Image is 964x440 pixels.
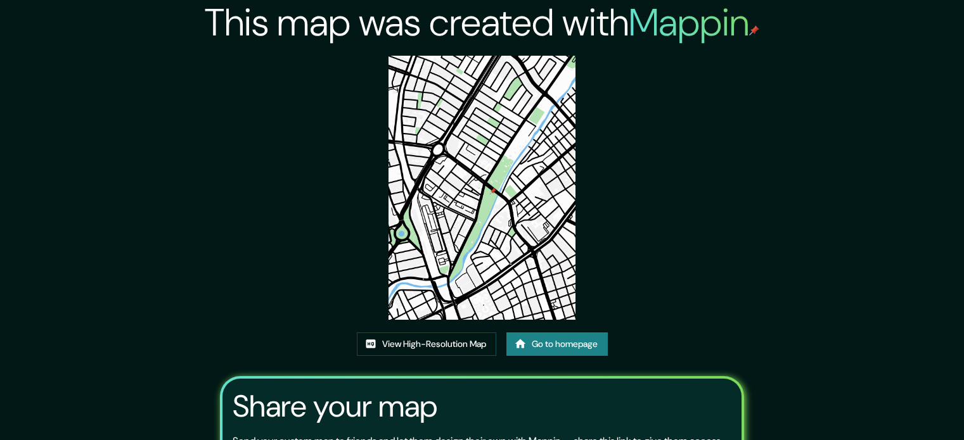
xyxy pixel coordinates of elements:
[506,332,608,356] a: Go to homepage
[389,56,575,320] img: created-map
[851,391,950,426] iframe: Help widget launcher
[749,25,759,35] img: mappin-pin
[233,389,437,424] h3: Share your map
[357,332,496,356] a: View High-Resolution Map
